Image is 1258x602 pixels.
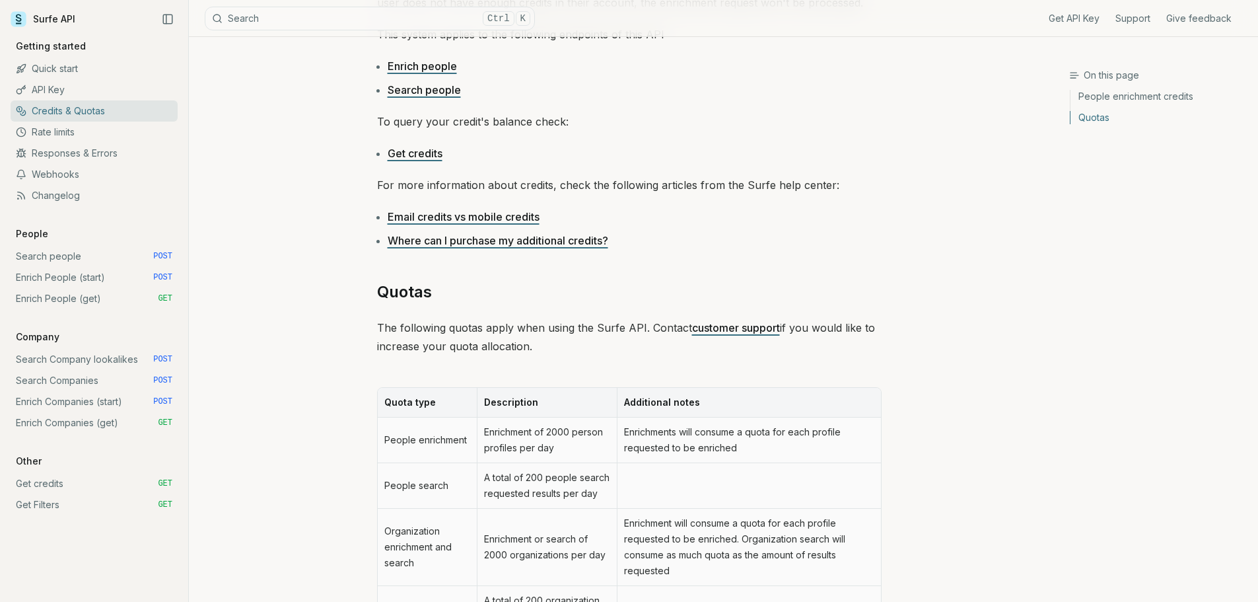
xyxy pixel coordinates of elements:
[377,176,882,194] p: For more information about credits, check the following articles from the Surfe help center:
[1166,12,1232,25] a: Give feedback
[158,293,172,304] span: GET
[11,100,178,122] a: Credits & Quotas
[153,396,172,407] span: POST
[1069,69,1247,82] h3: On this page
[153,354,172,365] span: POST
[516,11,530,26] kbd: K
[11,143,178,164] a: Responses & Errors
[11,412,178,433] a: Enrich Companies (get) GET
[477,388,617,418] th: Description
[11,79,178,100] a: API Key
[692,321,780,334] a: customer support
[617,509,880,586] td: Enrichment will consume a quota for each profile requested to be enriched. Organization search wi...
[153,272,172,283] span: POST
[11,455,47,468] p: Other
[205,7,535,30] button: SearchCtrlK
[153,375,172,386] span: POST
[11,473,178,494] a: Get credits GET
[11,185,178,206] a: Changelog
[11,391,178,412] a: Enrich Companies (start) POST
[378,509,477,586] td: Organization enrichment and search
[158,9,178,29] button: Collapse Sidebar
[11,58,178,79] a: Quick start
[11,246,178,267] a: Search people POST
[388,147,442,160] a: Get credits
[377,112,882,131] p: To query your credit's balance check:
[477,509,617,586] td: Enrichment or search of 2000 organizations per day
[158,478,172,489] span: GET
[377,319,882,356] p: The following quotas apply when using the Surfe API. Contact if you would like to increase your q...
[388,83,461,96] a: Search people
[388,234,608,247] a: Where can I purchase my additional credits?
[1070,90,1247,107] a: People enrichment credits
[483,11,514,26] kbd: Ctrl
[11,288,178,309] a: Enrich People (get) GET
[388,59,457,73] a: Enrich people
[1115,12,1150,25] a: Support
[1049,12,1100,25] a: Get API Key
[11,9,75,29] a: Surfe API
[11,122,178,143] a: Rate limits
[378,463,477,509] td: People search
[11,494,178,515] a: Get Filters GET
[378,418,477,463] td: People enrichment
[158,418,172,428] span: GET
[477,418,617,463] td: Enrichment of 2000 person profiles per day
[11,349,178,370] a: Search Company lookalikes POST
[388,210,540,223] a: Email credits vs mobile credits
[11,227,53,241] p: People
[477,463,617,509] td: A total of 200 people search requested results per day
[11,164,178,185] a: Webhooks
[11,267,178,288] a: Enrich People (start) POST
[377,282,432,303] a: Quotas
[158,500,172,510] span: GET
[617,418,880,463] td: Enrichments will consume a quota for each profile requested to be enriched
[11,40,91,53] p: Getting started
[11,330,65,344] p: Company
[153,251,172,262] span: POST
[378,388,477,418] th: Quota type
[617,388,880,418] th: Additional notes
[11,370,178,391] a: Search Companies POST
[1070,107,1247,124] a: Quotas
